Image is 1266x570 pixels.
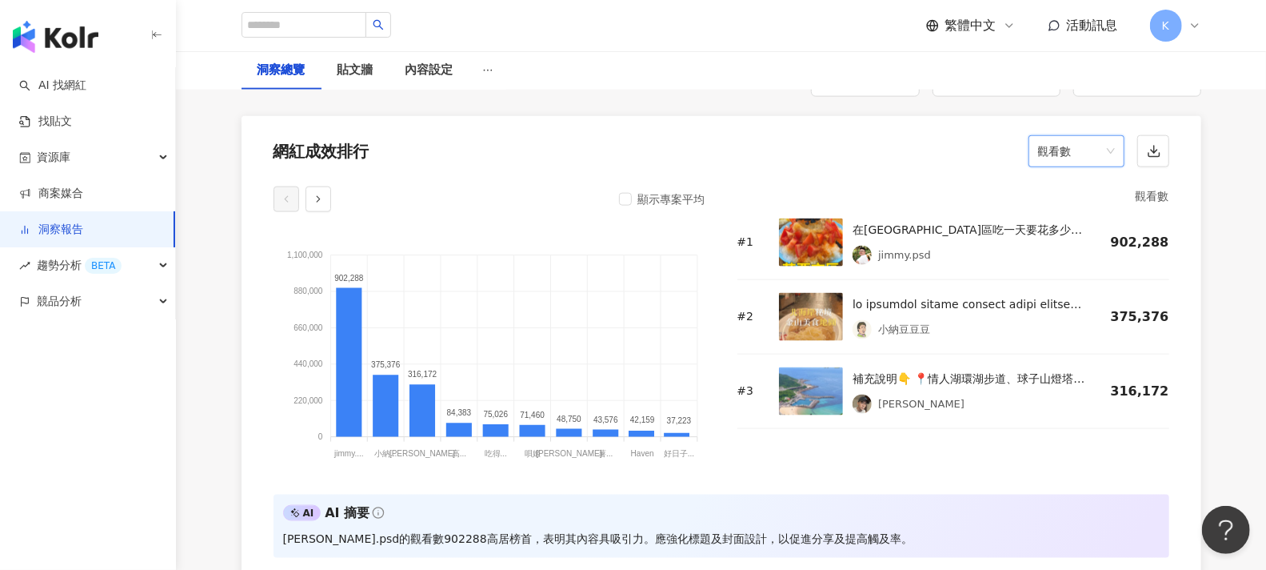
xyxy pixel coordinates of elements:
[469,51,506,90] button: ellipsis
[945,17,996,34] span: 繁體中文
[737,309,767,325] div: # 2
[333,449,363,458] tspan: jimmy....
[853,220,1084,239] div: 在[GEOGRAPHIC_DATA]區吃一天要花多少錢？ — 苗栗人 你們也吃太好了（羨慕 本集清單： 📍天涯海餃 📍隨心園冰店 📍東京明太子起司烤餅 📍 水上人家 📍天美鮮肉包（苗栗黃昏市場）...
[853,246,872,265] img: KOL Avatar
[283,529,913,548] div: [PERSON_NAME].psd的觀看數902288高居榜首，表明其內容具吸引力。應強化標題及封面設計，以促進分享及提高觸及率。
[598,449,613,458] tspan: 薯...
[258,61,306,80] div: 洞察總覽
[737,235,767,251] div: # 1
[1202,506,1250,554] iframe: Help Scout Beacon - Open
[294,323,323,332] tspan: 660,000
[853,369,1084,388] div: 補充說明👇 📍情人湖環湖步道、球子山燈塔、等[GEOGRAPHIC_DATA]（和平島公園） 🍽️[GEOGRAPHIC_DATA]小吃店、大白鯊魚丸 本身就是「[GEOGRAPHIC_DATA...
[37,247,122,283] span: 趨勢分析
[294,287,323,296] tspan: 880,000
[405,61,453,80] div: 內容設定
[536,449,601,458] tspan: [PERSON_NAME]
[19,260,30,271] span: rise
[373,19,384,30] span: search
[286,251,322,259] tspan: 1,100,000
[294,396,323,405] tspan: 220,000
[294,360,323,369] tspan: 440,000
[1098,234,1169,251] div: 902,288
[389,449,454,458] tspan: [PERSON_NAME]
[19,114,72,130] a: 找貼文
[484,449,506,458] tspan: 吃得...
[524,449,540,458] tspan: 唄姬
[878,247,931,263] div: jimmy.psd
[1038,136,1115,167] span: 觀看數
[482,65,493,76] span: ellipsis
[737,383,767,399] div: # 3
[37,283,82,319] span: 競品分析
[274,140,369,163] div: 網紅成效排行
[85,258,122,274] div: BETA
[337,61,373,80] div: 貼文牆
[630,449,653,458] tspan: Haven
[1067,18,1118,33] span: 活動訊息
[283,505,321,521] div: AI
[19,78,86,94] a: searchAI 找網紅
[779,367,843,415] img: post-image
[317,432,322,441] tspan: 0
[737,187,1169,206] div: 觀看數
[853,320,872,339] img: KOL Avatar
[1098,308,1169,326] div: 375,376
[1162,17,1169,34] span: K
[37,139,70,175] span: 資源庫
[878,396,964,412] div: [PERSON_NAME]
[1098,383,1169,400] div: 316,172
[779,219,843,267] img: post-image
[19,186,83,202] a: 商案媒合
[374,449,397,458] tspan: 小納...
[663,449,693,458] tspan: 好日子...
[13,21,98,53] img: logo
[853,395,872,414] img: KOL Avatar
[325,504,369,522] div: AI 摘要
[853,295,1084,314] div: lo ipsumdol sitame consect adipi elitse doeiusmodtem inci utlab etdo magnaal enimadmin ven quisno...
[779,293,843,341] img: post-image
[878,322,930,338] div: 小納豆豆豆
[638,190,705,209] div: 顯示專案平均
[451,449,465,458] tspan: 高...
[19,222,83,238] a: 洞察報告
